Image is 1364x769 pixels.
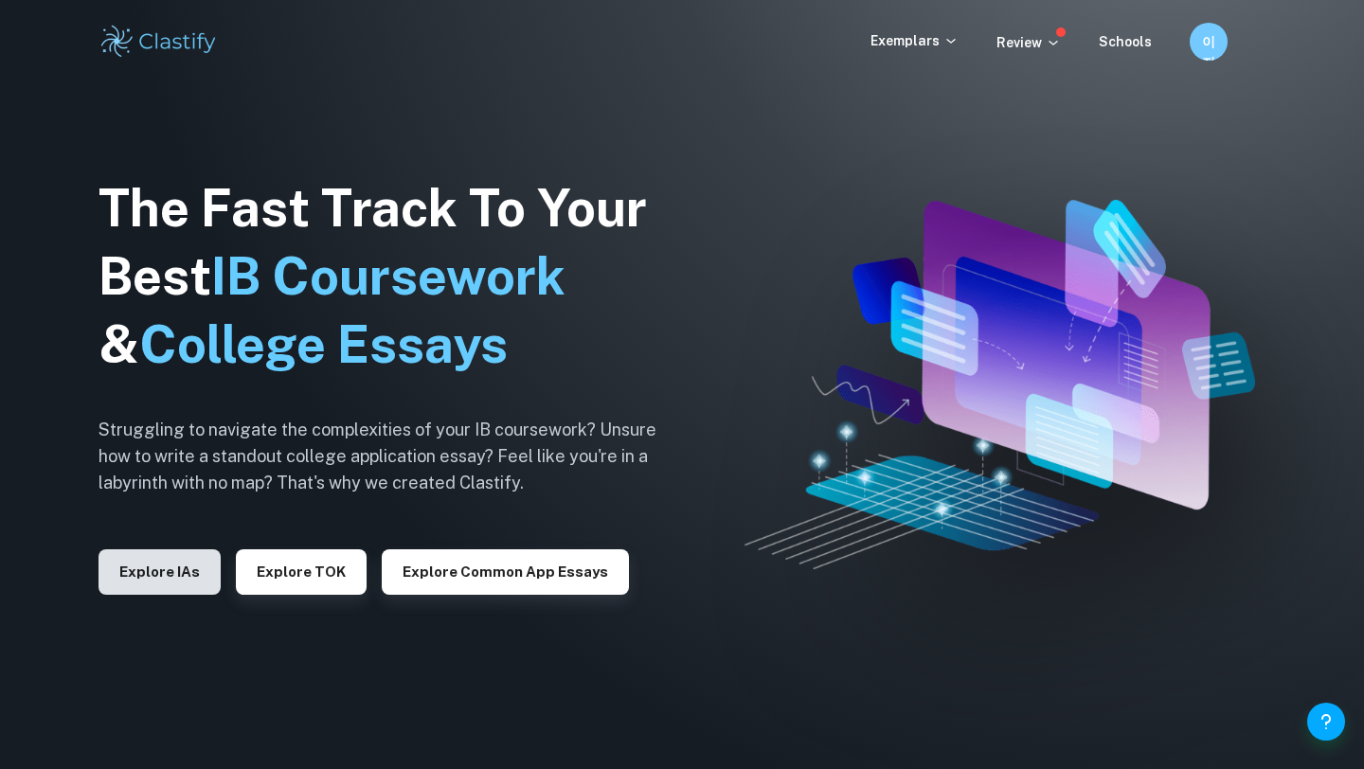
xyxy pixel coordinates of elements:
[382,562,629,580] a: Explore Common App essays
[1307,703,1345,741] button: Help and Feedback
[870,30,959,51] p: Exemplars
[382,549,629,595] button: Explore Common App essays
[99,417,686,496] h6: Struggling to navigate the complexities of your IB coursework? Unsure how to write a standout col...
[236,549,367,595] button: Explore TOK
[211,246,565,306] span: IB Coursework
[99,562,221,580] a: Explore IAs
[139,314,508,374] span: College Essays
[996,32,1061,53] p: Review
[236,562,367,580] a: Explore TOK
[99,549,221,595] button: Explore IAs
[1190,23,1228,61] button: 이지
[745,200,1255,569] img: Clastify hero
[1099,34,1152,49] a: Schools
[99,23,219,61] img: Clastify logo
[1198,31,1220,52] h6: 이지
[99,174,686,379] h1: The Fast Track To Your Best &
